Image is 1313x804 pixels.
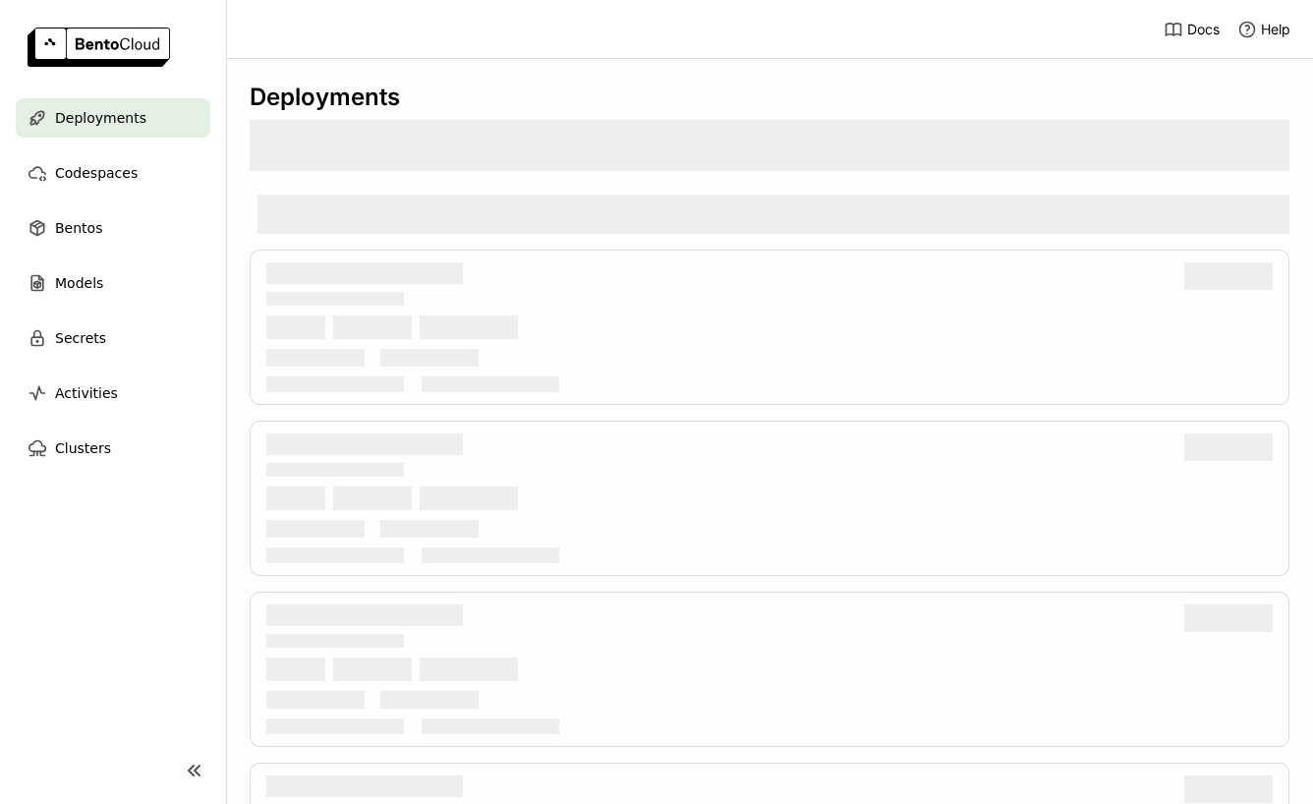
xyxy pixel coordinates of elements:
span: Clusters [55,436,111,460]
a: Docs [1164,20,1220,39]
a: Models [16,263,210,303]
span: Activities [55,381,118,405]
img: logo [28,28,170,67]
div: Help [1237,20,1290,39]
span: Help [1261,21,1290,38]
span: Models [55,271,103,295]
a: Secrets [16,318,210,358]
span: Deployments [55,106,146,130]
div: Deployments [250,83,1289,112]
a: Bentos [16,208,210,248]
span: Docs [1187,21,1220,38]
span: Bentos [55,216,102,240]
span: Secrets [55,326,106,350]
a: Activities [16,373,210,413]
a: Clusters [16,429,210,468]
span: Codespaces [55,161,138,185]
